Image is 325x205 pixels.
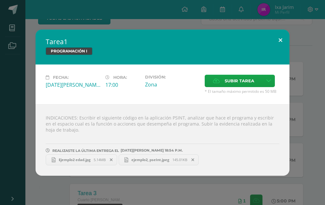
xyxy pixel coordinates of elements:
[128,157,172,162] span: ejemplo2, pseInt.jpeg
[145,75,200,79] label: División:
[188,156,198,163] span: Remover entrega
[46,154,117,165] a: Ejemplo2 edad.jpg 5.14MB
[205,89,279,94] span: * El tamaño máximo permitido es 50 MB
[46,81,100,88] div: [DATE][PERSON_NAME]
[46,47,92,55] span: PROGRAMACIÓN I
[52,148,119,153] span: REALIZASTE LA ÚLTIMA ENTREGA EL
[271,30,289,51] button: Close (Esc)
[36,104,289,176] div: INDICACIONES: Escribir el siguiente código en la aplicación PSINT, analizar que hace el programa ...
[106,156,117,163] span: Remover entrega
[172,157,187,162] span: 145.01KB
[119,154,199,165] a: ejemplo2, pseInt.jpeg 145.01KB
[225,75,254,87] span: Subir tarea
[94,157,106,162] span: 5.14MB
[105,81,140,88] div: 17:00
[56,157,94,162] span: Ejemplo2 edad.jpg
[53,75,69,80] span: Fecha:
[113,75,127,80] span: Hora:
[145,81,200,88] div: Zona
[46,37,279,46] h2: Tarea1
